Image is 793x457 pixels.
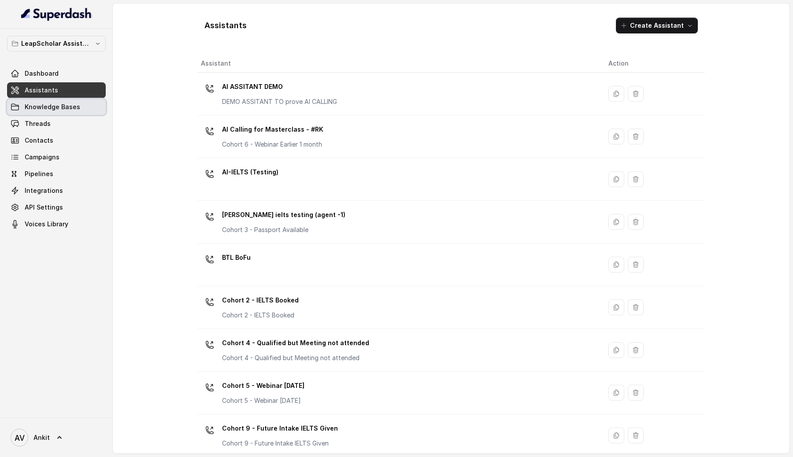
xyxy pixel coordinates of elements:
p: Cohort 2 - IELTS Booked [222,311,299,320]
p: DEMO ASSITANT TO prove AI CALLING [222,97,337,106]
span: Dashboard [25,69,59,78]
span: Threads [25,119,51,128]
span: Ankit [33,433,50,442]
p: AI-IELTS (Testing) [222,165,278,179]
p: Cohort 6 - Webinar Earlier 1 month [222,140,323,149]
span: API Settings [25,203,63,212]
button: LeapScholar Assistant [7,36,106,52]
img: light.svg [21,7,92,21]
p: Cohort 9 - Future Intake IELTS Given [222,439,338,448]
h1: Assistants [204,18,247,33]
p: BTL BoFu [222,251,251,265]
span: Assistants [25,86,58,95]
p: LeapScholar Assistant [21,38,92,49]
a: Dashboard [7,66,106,81]
a: API Settings [7,199,106,215]
span: Contacts [25,136,53,145]
th: Action [601,55,705,73]
button: Create Assistant [616,18,698,33]
p: [PERSON_NAME] ielts testing (agent -1) [222,208,345,222]
a: Assistants [7,82,106,98]
p: Cohort 2 - IELTS Booked [222,293,299,307]
a: Contacts [7,133,106,148]
span: Voices Library [25,220,68,228]
a: Voices Library [7,216,106,232]
p: Cohort 9 - Future Intake IELTS Given [222,421,338,435]
p: Cohort 4 - Qualified but Meeting not attended [222,354,369,362]
a: Campaigns [7,149,106,165]
a: Knowledge Bases [7,99,106,115]
th: Assistant [197,55,601,73]
span: Pipelines [25,170,53,178]
p: AI ASSITANT DEMO [222,80,337,94]
p: AI Calling for Masterclass - #RK [222,122,323,136]
p: Cohort 5 - Webinar [DATE] [222,379,304,393]
p: Cohort 5 - Webinar [DATE] [222,396,304,405]
p: Cohort 4 - Qualified but Meeting not attended [222,336,369,350]
text: AV [15,433,25,442]
p: Cohort 3 - Passport Available [222,225,345,234]
a: Pipelines [7,166,106,182]
span: Knowledge Bases [25,103,80,111]
a: Integrations [7,183,106,199]
a: Threads [7,116,106,132]
a: Ankit [7,425,106,450]
span: Campaigns [25,153,59,162]
span: Integrations [25,186,63,195]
